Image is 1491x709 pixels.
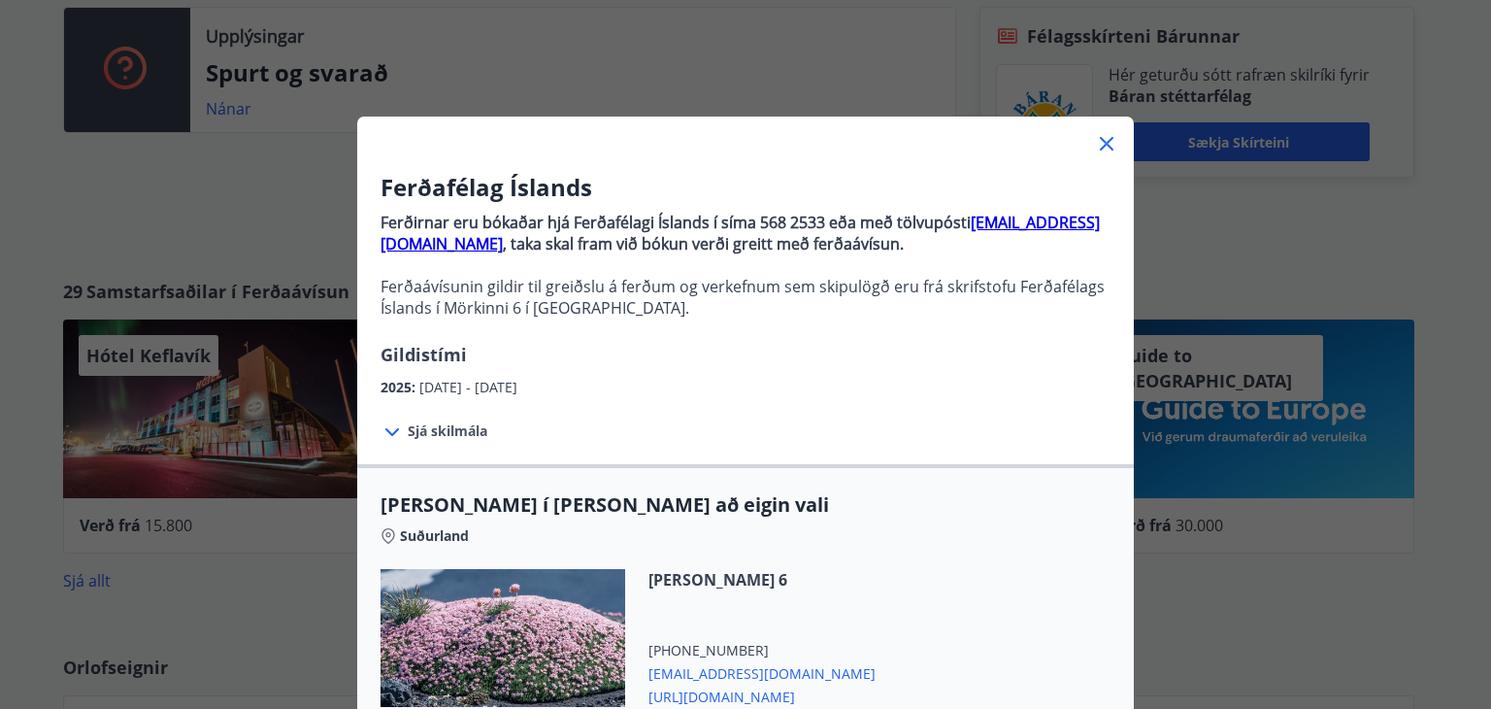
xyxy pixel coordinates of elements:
[381,171,1110,204] h3: Ferðafélag Íslands
[381,378,419,396] span: 2025 :
[381,212,971,233] strong: Ferðirnar eru bókaðar hjá Ferðafélagi Íslands í síma 568 2533 eða með tölvupósti
[381,491,1110,519] span: [PERSON_NAME] í [PERSON_NAME] að eigin vali
[400,526,469,546] span: Suðurland
[648,684,876,707] span: [URL][DOMAIN_NAME]
[381,212,1100,254] a: [EMAIL_ADDRESS][DOMAIN_NAME]
[419,378,517,396] span: [DATE] - [DATE]
[408,422,487,441] span: Sjá skilmála
[381,343,467,366] span: Gildistími
[648,569,876,591] span: [PERSON_NAME] 6
[648,641,876,660] span: [PHONE_NUMBER]
[503,233,904,254] strong: , taka skal fram við bókun verði greitt með ferðaávísun.
[648,660,876,684] span: [EMAIL_ADDRESS][DOMAIN_NAME]
[381,276,1110,319] p: Ferðaávísunin gildir til greiðslu á ferðum og verkefnum sem skipulögð eru frá skrifstofu Ferðafél...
